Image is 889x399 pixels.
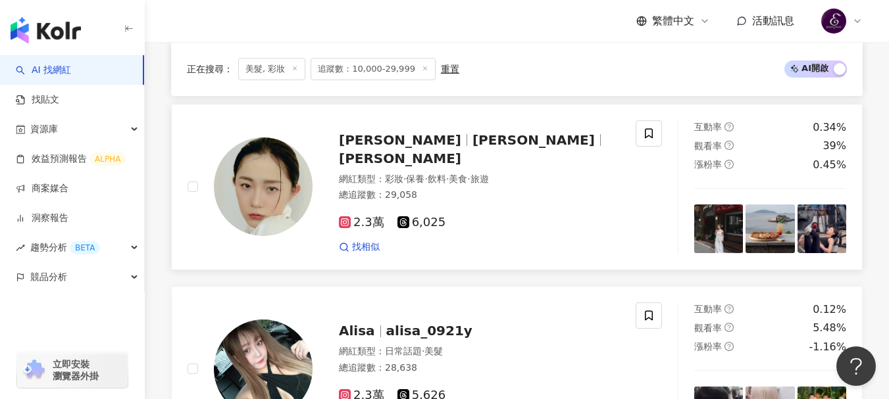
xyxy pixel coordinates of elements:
a: searchAI 找網紅 [16,64,71,77]
a: 商案媒合 [16,182,68,195]
a: 效益預測報告ALPHA [16,153,126,166]
span: 互動率 [694,304,722,314]
span: 漲粉率 [694,341,722,352]
span: · [446,174,449,184]
span: rise [16,243,25,252]
span: question-circle [724,122,734,131]
span: · [467,174,470,184]
span: 2.3萬 [339,216,384,229]
img: chrome extension [21,360,47,381]
div: 0.34% [813,120,846,135]
span: question-circle [724,342,734,351]
img: post-image [746,204,794,253]
span: 日常話題 [385,346,422,356]
span: alisa_0921y [386,323,472,339]
span: question-circle [724,141,734,150]
span: question-circle [724,304,734,314]
span: [PERSON_NAME] [472,132,595,148]
div: 網紅類型 ： [339,345,620,358]
a: 洞察報告 [16,212,68,225]
span: · [424,174,427,184]
span: 美髮 [424,346,443,356]
div: BETA [70,241,100,254]
span: 飲料 [428,174,446,184]
span: Alisa [339,323,375,339]
div: 總追蹤數 ： 29,058 [339,189,620,202]
iframe: Help Scout Beacon - Open [836,346,876,386]
span: 繁體中文 [652,14,694,28]
span: 保養 [406,174,424,184]
span: [PERSON_NAME] [339,151,461,166]
a: 找貼文 [16,93,59,106]
span: 美髮, 彩妝 [238,58,305,80]
span: question-circle [724,323,734,332]
span: 找相似 [352,241,380,254]
span: 互動率 [694,122,722,132]
img: post-image [798,204,846,253]
span: 6,025 [397,216,446,229]
span: 正在搜尋 ： [187,64,233,74]
div: 5.48% [813,321,846,335]
span: 觀看率 [694,323,722,333]
div: 0.45% [813,158,846,172]
span: 競品分析 [30,262,67,292]
img: post-image [694,204,743,253]
span: · [422,346,424,356]
div: 39% [823,139,846,153]
a: 找相似 [339,241,380,254]
span: 旅遊 [470,174,489,184]
div: -1.16% [809,340,846,354]
span: 追蹤數：10,000-29,999 [311,58,436,80]
a: chrome extension立即安裝 瀏覽器外掛 [17,352,128,388]
span: · [403,174,406,184]
div: 0.12% [813,302,846,317]
span: 趨勢分析 [30,233,100,262]
img: KOL Avatar [214,137,313,236]
span: 活動訊息 [752,14,794,27]
span: question-circle [724,160,734,169]
a: KOL Avatar[PERSON_NAME][PERSON_NAME][PERSON_NAME]網紅類型：彩妝·保養·飲料·美食·旅遊總追蹤數：29,0582.3萬6,025找相似互動率que... [171,104,863,270]
div: 重置 [441,64,459,74]
span: 美食 [449,174,467,184]
span: 漲粉率 [694,159,722,170]
div: 網紅類型 ： [339,173,620,186]
span: 資源庫 [30,114,58,144]
img: logo [11,17,81,43]
span: 彩妝 [385,174,403,184]
div: 總追蹤數 ： 28,638 [339,362,620,375]
span: [PERSON_NAME] [339,132,461,148]
img: 0b573ae54792528024f807b86c0e1839_tn.jpg [821,9,846,34]
span: 立即安裝 瀏覽器外掛 [53,358,99,382]
span: 觀看率 [694,141,722,151]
